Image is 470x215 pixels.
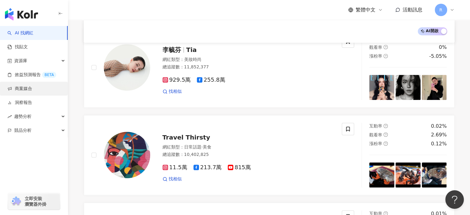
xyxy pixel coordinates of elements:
[7,100,32,106] a: 洞察報告
[169,176,182,182] span: 找相似
[184,144,201,149] span: 日常話題
[369,132,382,137] span: 觀看率
[7,114,12,119] span: rise
[7,44,28,50] a: 找貼文
[14,123,32,137] span: 競品分析
[203,144,211,149] span: 美食
[383,124,388,128] span: question-circle
[431,123,447,130] div: 0.02%
[431,131,447,138] div: 2.69%
[356,6,375,13] span: 繁體中文
[383,141,388,146] span: question-circle
[422,162,447,187] img: post-image
[403,7,422,13] span: 活動訊息
[429,53,447,60] div: -5.05%
[163,134,210,141] span: Travel Thirsty
[104,132,150,178] img: KOL Avatar
[104,44,150,91] img: KOL Avatar
[439,6,442,13] span: R
[369,123,382,128] span: 互動率
[84,28,455,108] a: KOL Avatar李毓芬Tia網紅類型：美妝時尚總追蹤數：11,852,377929.5萬255.8萬找相似互動率question-circle0%觀看率question-circle0%漲粉...
[383,54,388,58] span: question-circle
[163,164,187,171] span: 11.5萬
[163,77,191,83] span: 929.5萬
[396,75,421,100] img: post-image
[369,162,394,187] img: post-image
[163,57,335,63] div: 網紅類型 ：
[7,72,56,78] a: 效益預測報告BETA
[163,144,335,150] div: 網紅類型 ：
[201,144,203,149] span: ·
[163,64,335,70] div: 總追蹤數 ： 11,852,377
[14,110,32,123] span: 趨勢分析
[25,196,46,207] span: 立即安裝 瀏覽器外掛
[193,164,222,171] span: 213.7萬
[84,115,455,195] a: KOL AvatarTravel Thirsty網紅類型：日常話題·美食總追蹤數：10,402,82511.5萬213.7萬815萬找相似互動率question-circle0.02%觀看率qu...
[369,54,382,58] span: 漲粉率
[422,75,447,100] img: post-image
[369,141,382,146] span: 漲粉率
[10,196,22,206] img: chrome extension
[439,44,447,51] div: 0%
[163,46,181,54] span: 李毓芬
[369,75,394,100] img: post-image
[383,132,388,137] span: question-circle
[8,193,60,210] a: chrome extension立即安裝 瀏覽器外掛
[431,140,447,147] div: 0.12%
[197,77,225,83] span: 255.8萬
[184,57,201,62] span: 美妝時尚
[369,45,382,50] span: 觀看率
[383,45,388,49] span: question-circle
[445,190,464,209] iframe: Help Scout Beacon - Open
[163,176,182,182] a: 找相似
[186,46,197,54] span: Tia
[228,164,251,171] span: 815萬
[7,30,33,36] a: searchAI 找網紅
[163,152,335,158] div: 總追蹤數 ： 10,402,825
[7,86,32,92] a: 商案媒合
[396,162,421,187] img: post-image
[163,88,182,95] a: 找相似
[5,8,38,20] img: logo
[14,54,27,68] span: 資源庫
[169,88,182,95] span: 找相似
